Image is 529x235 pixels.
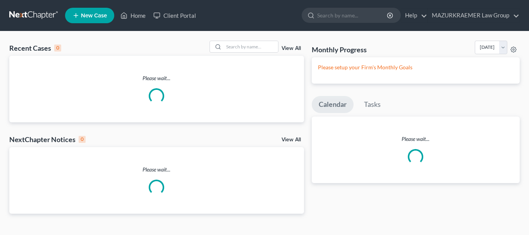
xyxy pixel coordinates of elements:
[312,45,367,54] h3: Monthly Progress
[79,136,86,143] div: 0
[9,74,304,82] p: Please wait...
[318,63,514,71] p: Please setup your Firm's Monthly Goals
[312,135,520,143] p: Please wait...
[149,9,200,22] a: Client Portal
[117,9,149,22] a: Home
[9,43,61,53] div: Recent Cases
[317,8,388,22] input: Search by name...
[9,135,86,144] div: NextChapter Notices
[401,9,427,22] a: Help
[282,46,301,51] a: View All
[357,96,388,113] a: Tasks
[312,96,354,113] a: Calendar
[54,45,61,51] div: 0
[282,137,301,142] a: View All
[224,41,278,52] input: Search by name...
[9,166,304,173] p: Please wait...
[428,9,519,22] a: MAZURKRAEMER Law Group
[81,13,107,19] span: New Case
